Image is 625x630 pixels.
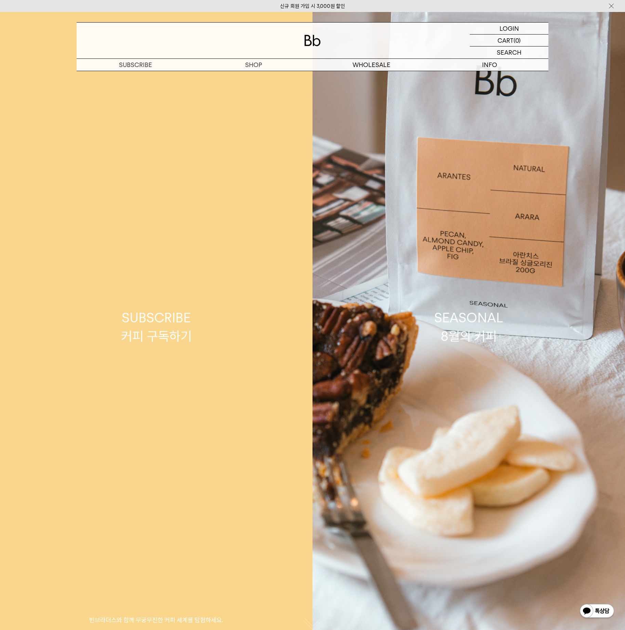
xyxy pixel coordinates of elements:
[121,309,192,345] div: SUBSCRIBE 커피 구독하기
[195,59,312,71] a: SHOP
[470,35,548,46] a: CART (0)
[497,46,521,58] p: SEARCH
[579,603,615,620] img: 카카오톡 채널 1:1 채팅 버튼
[497,35,514,46] p: CART
[500,23,519,34] p: LOGIN
[304,35,321,46] img: 로고
[434,309,503,345] div: SEASONAL 8월의 커피
[77,59,195,71] a: SUBSCRIBE
[470,23,548,35] a: LOGIN
[312,59,430,71] p: WHOLESALE
[514,35,521,46] p: (0)
[430,59,548,71] p: INFO
[280,3,345,9] a: 신규 회원 가입 시 3,000원 할인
